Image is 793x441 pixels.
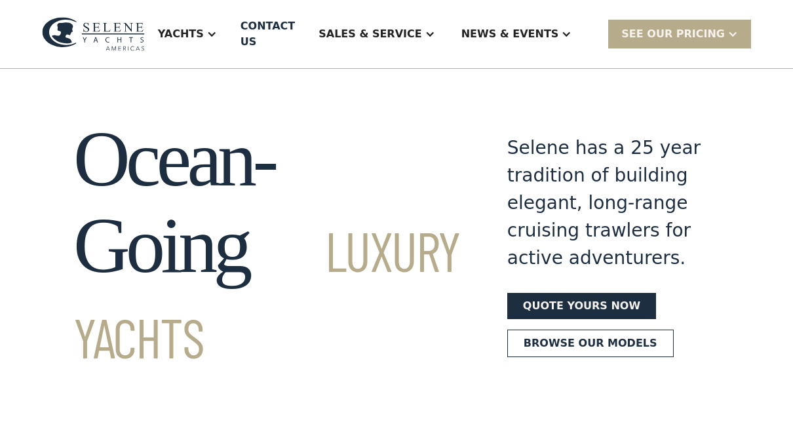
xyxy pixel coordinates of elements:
div: Sales & Service [305,8,448,60]
div: Yachts [145,8,230,60]
div: News & EVENTS [461,26,559,42]
div: Contact US [241,18,295,50]
h1: Ocean-Going [73,116,460,375]
div: SEE Our Pricing [608,20,751,48]
span: Luxury Yachts [73,217,460,370]
a: Browse our models [507,330,674,357]
div: Sales & Service [319,26,421,42]
div: Selene has a 25 year tradition of building elegant, long-range cruising trawlers for active adven... [507,134,720,272]
div: Yachts [158,26,204,42]
a: Quote yours now [507,293,656,319]
div: SEE Our Pricing [621,26,725,42]
img: logo [42,17,145,50]
div: News & EVENTS [448,8,585,60]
